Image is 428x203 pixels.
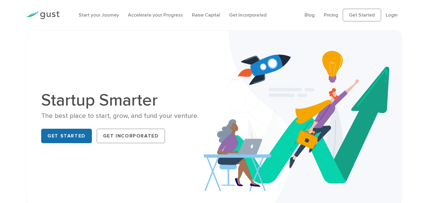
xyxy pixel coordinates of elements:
img: Gust Logo [26,11,59,19]
a: Raise Capital [192,12,220,18]
a: Login [386,12,398,18]
a: Get Incorporated [229,12,267,18]
div: The best place to start, grow, and fund your venture. [41,112,209,120]
a: Accelerate your Progress [128,12,183,18]
h1: Startup Smarter [41,92,209,109]
a: Blog [305,12,315,18]
a: Pricing [324,12,338,18]
a: Get Started [343,9,381,21]
a: Start your Journey [79,12,119,18]
a: Get Incorporated [97,129,165,143]
a: Get Started [41,129,92,143]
